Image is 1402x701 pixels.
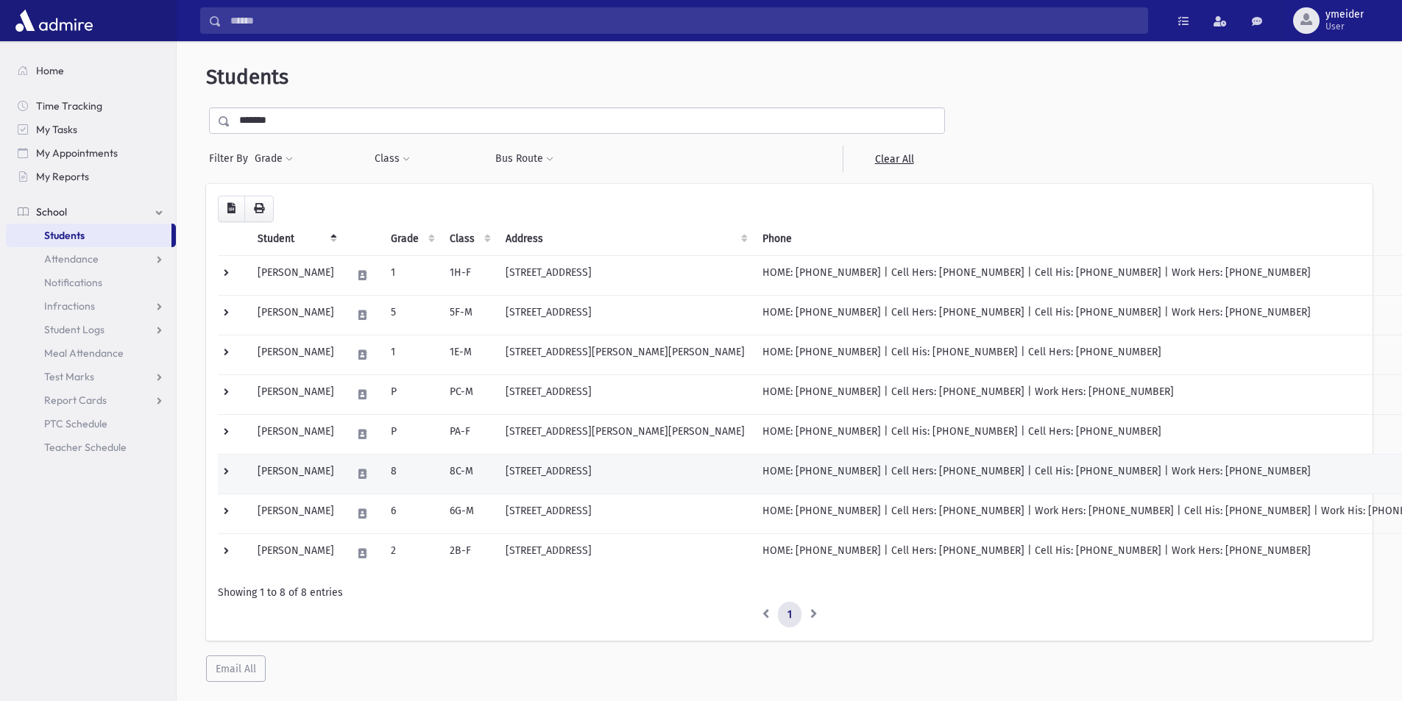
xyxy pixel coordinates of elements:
span: Attendance [44,252,99,266]
td: 6G-M [441,494,497,533]
td: 1H-F [441,255,497,295]
span: Student Logs [44,323,105,336]
a: Notifications [6,271,176,294]
span: Test Marks [44,370,94,383]
td: 1E-M [441,335,497,374]
td: [PERSON_NAME] [249,335,343,374]
a: Students [6,224,171,247]
td: [STREET_ADDRESS][PERSON_NAME][PERSON_NAME] [497,335,754,374]
button: Print [244,196,274,222]
span: My Tasks [36,123,77,136]
td: [PERSON_NAME] [249,454,343,494]
span: Teacher Schedule [44,441,127,454]
a: Test Marks [6,365,176,388]
td: PA-F [441,414,497,454]
th: Student: activate to sort column descending [249,222,343,256]
a: Clear All [843,146,945,172]
span: PTC Schedule [44,417,107,430]
td: [STREET_ADDRESS] [497,295,754,335]
td: 5 [382,295,441,335]
td: 2B-F [441,533,497,573]
td: 8C-M [441,454,497,494]
td: [STREET_ADDRESS] [497,374,754,414]
td: [STREET_ADDRESS] [497,533,754,573]
th: Grade: activate to sort column ascending [382,222,441,256]
a: My Tasks [6,118,176,141]
td: 5F-M [441,295,497,335]
td: 2 [382,533,441,573]
td: 1 [382,335,441,374]
td: [PERSON_NAME] [249,295,343,335]
a: Meal Attendance [6,341,176,365]
button: Class [374,146,411,172]
span: Students [44,229,85,242]
input: Search [222,7,1147,34]
span: User [1325,21,1364,32]
a: School [6,200,176,224]
img: AdmirePro [12,6,96,35]
td: [PERSON_NAME] [249,533,343,573]
span: Infractions [44,299,95,313]
button: Bus Route [495,146,554,172]
td: [PERSON_NAME] [249,255,343,295]
div: Showing 1 to 8 of 8 entries [218,585,1361,600]
a: Time Tracking [6,94,176,118]
a: 1 [778,602,801,628]
td: [STREET_ADDRESS] [497,494,754,533]
button: CSV [218,196,245,222]
a: PTC Schedule [6,412,176,435]
td: 8 [382,454,441,494]
td: P [382,414,441,454]
span: Report Cards [44,394,107,407]
span: ymeider [1325,9,1364,21]
span: My Appointments [36,146,118,160]
span: Meal Attendance [44,346,124,360]
a: Home [6,59,176,82]
td: 6 [382,494,441,533]
td: [STREET_ADDRESS] [497,454,754,494]
td: [PERSON_NAME] [249,494,343,533]
span: Time Tracking [36,99,102,113]
span: Students [206,65,288,89]
td: P [382,374,441,414]
th: Class: activate to sort column ascending [441,222,497,256]
span: My Reports [36,170,89,183]
a: Infractions [6,294,176,318]
a: My Reports [6,165,176,188]
th: Address: activate to sort column ascending [497,222,754,256]
td: 1 [382,255,441,295]
span: Home [36,64,64,77]
td: [PERSON_NAME] [249,374,343,414]
a: Attendance [6,247,176,271]
button: Email All [206,655,266,682]
span: Filter By [209,151,254,166]
td: PC-M [441,374,497,414]
td: [STREET_ADDRESS] [497,255,754,295]
a: Teacher Schedule [6,435,176,459]
span: School [36,205,67,218]
td: [PERSON_NAME] [249,414,343,454]
button: Grade [254,146,294,172]
span: Notifications [44,276,102,289]
a: Student Logs [6,318,176,341]
a: My Appointments [6,141,176,165]
a: Report Cards [6,388,176,412]
td: [STREET_ADDRESS][PERSON_NAME][PERSON_NAME] [497,414,754,454]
